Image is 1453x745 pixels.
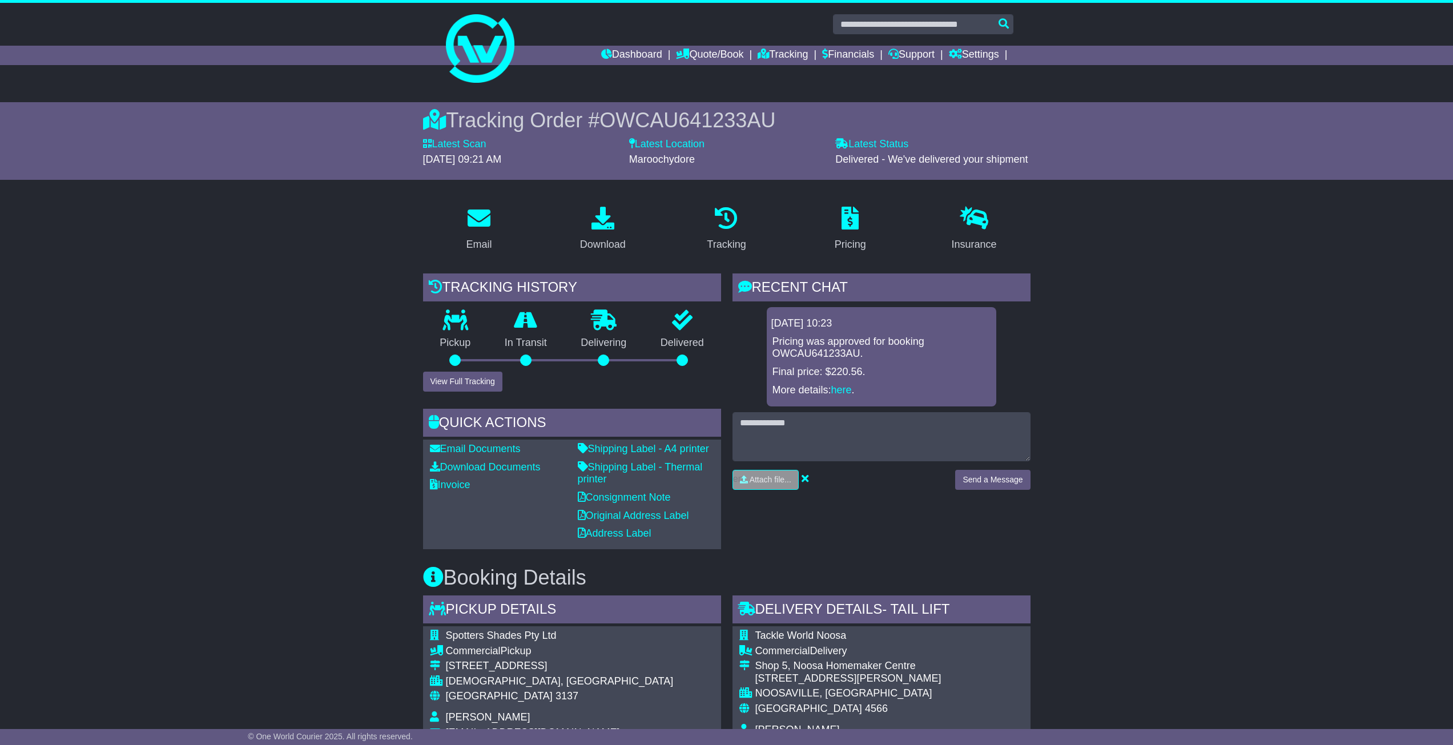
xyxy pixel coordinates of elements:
button: View Full Tracking [423,372,502,392]
span: [DATE] 09:21 AM [423,154,502,165]
div: Pricing [835,237,866,252]
div: Quick Actions [423,409,721,440]
span: [EMAIL_ADDRESS][DOMAIN_NAME] [446,727,620,738]
a: Settings [949,46,999,65]
span: Maroochydore [629,154,695,165]
label: Latest Scan [423,138,486,151]
span: - Tail Lift [882,601,949,617]
div: NOOSAVILLE, [GEOGRAPHIC_DATA] [755,687,941,700]
a: Consignment Note [578,492,671,503]
span: Spotters Shades Pty Ltd [446,630,557,641]
label: Latest Location [629,138,705,151]
a: Shipping Label - A4 printer [578,443,709,454]
span: Commercial [446,645,501,657]
span: [PERSON_NAME] [755,724,840,735]
div: Tracking history [423,273,721,304]
div: [DATE] 10:23 [771,317,992,330]
span: Tackle World Noosa [755,630,847,641]
span: 4566 [865,703,888,714]
span: Delivered - We've delivered your shipment [835,154,1028,165]
div: Pickup Details [423,595,721,626]
a: here [831,384,852,396]
a: Insurance [944,203,1004,256]
a: Download Documents [430,461,541,473]
span: Commercial [755,645,810,657]
div: Insurance [952,237,997,252]
span: © One World Courier 2025. All rights reserved. [248,732,413,741]
div: Shop 5, Noosa Homemaker Centre [755,660,941,672]
a: Dashboard [601,46,662,65]
a: Email [458,203,499,256]
span: 3137 [556,690,578,702]
a: Invoice [430,479,470,490]
p: Pricing was approved for booking OWCAU641233AU. [772,336,991,360]
div: RECENT CHAT [732,273,1031,304]
p: Final price: $220.56. [772,366,991,378]
h3: Booking Details [423,566,1031,589]
button: Send a Message [955,470,1030,490]
div: Email [466,237,492,252]
span: [GEOGRAPHIC_DATA] [755,703,862,714]
span: [PERSON_NAME] [446,711,530,723]
div: Delivery [755,645,941,658]
div: Tracking [707,237,746,252]
p: Delivered [643,337,721,349]
div: Delivery Details [732,595,1031,626]
div: Pickup [446,645,674,658]
p: More details: . [772,384,991,397]
div: Tracking Order # [423,108,1031,132]
label: Latest Status [835,138,908,151]
a: Tracking [758,46,808,65]
p: In Transit [488,337,564,349]
a: Original Address Label [578,510,689,521]
a: Shipping Label - Thermal printer [578,461,703,485]
div: Download [580,237,626,252]
a: Support [888,46,935,65]
a: Email Documents [430,443,521,454]
p: Delivering [564,337,644,349]
div: [STREET_ADDRESS][PERSON_NAME] [755,672,941,685]
a: Tracking [699,203,753,256]
a: Pricing [827,203,874,256]
div: [DEMOGRAPHIC_DATA], [GEOGRAPHIC_DATA] [446,675,674,688]
a: Financials [822,46,874,65]
a: Quote/Book [676,46,743,65]
span: OWCAU641233AU [599,108,775,132]
a: Address Label [578,527,651,539]
a: Download [573,203,633,256]
span: [GEOGRAPHIC_DATA] [446,690,553,702]
div: [STREET_ADDRESS] [446,660,674,672]
p: Pickup [423,337,488,349]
